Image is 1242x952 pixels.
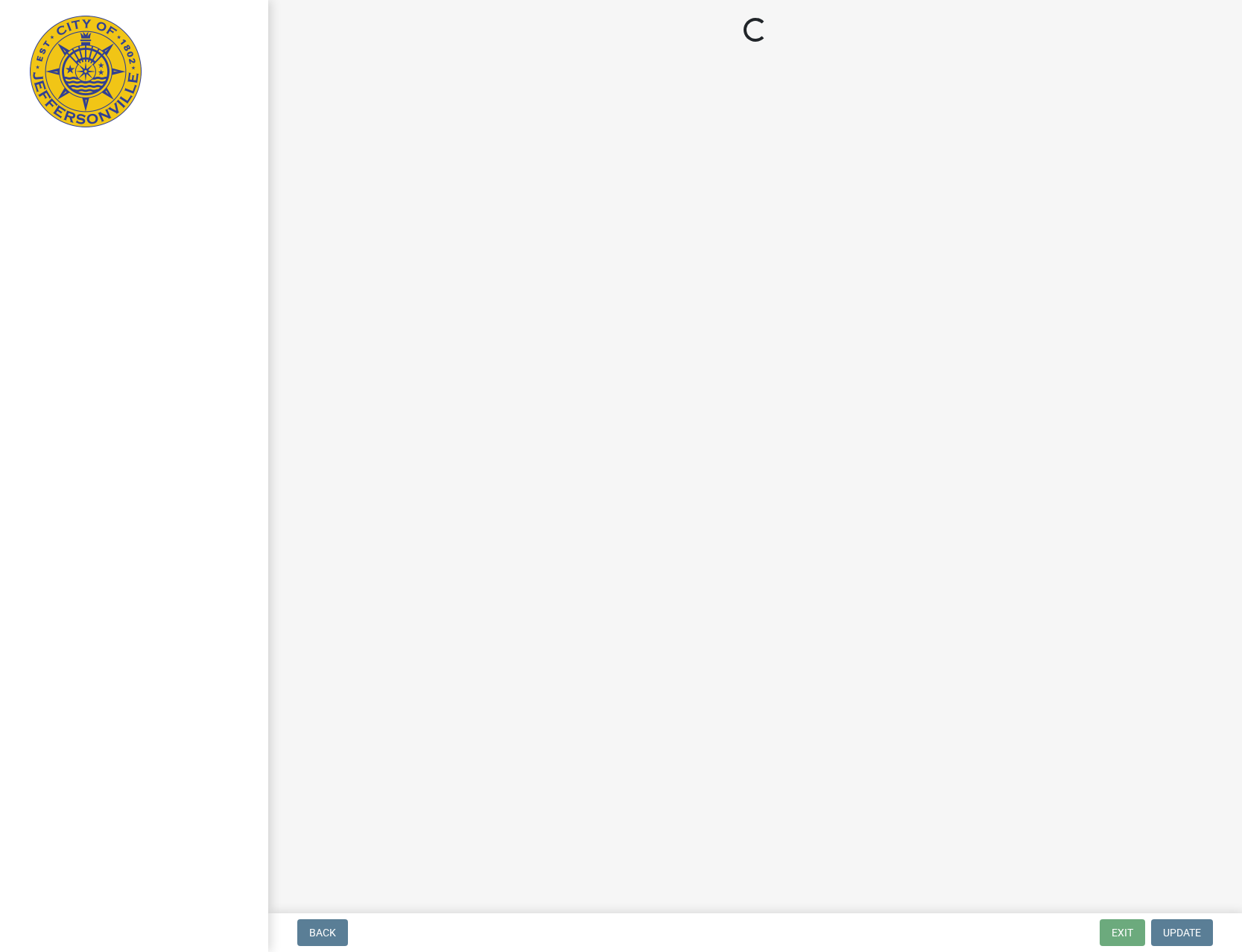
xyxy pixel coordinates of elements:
button: Update [1151,919,1213,946]
span: Update [1163,927,1201,939]
button: Back [297,919,348,946]
span: Back [309,927,336,939]
img: City of Jeffersonville, Indiana [30,16,142,127]
button: Exit [1100,919,1145,946]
